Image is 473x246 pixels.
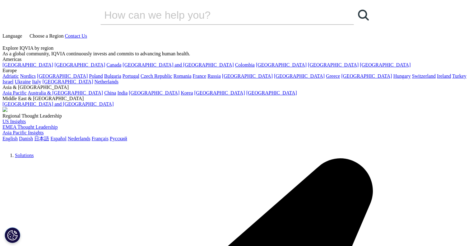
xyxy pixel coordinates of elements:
a: Israel [2,79,14,84]
a: Ukraine [15,79,31,84]
a: Canada [106,62,121,67]
input: Search [100,6,336,24]
a: Bulgaria [104,73,121,79]
a: [GEOGRAPHIC_DATA] [308,62,359,67]
a: Australia & [GEOGRAPHIC_DATA] [28,90,103,95]
svg: Search [358,10,369,21]
button: Cookies Settings [5,227,20,243]
div: Explore IQVIA by region [2,45,471,51]
a: Search [354,6,373,24]
a: Danish [19,136,33,141]
a: Contact Us [65,33,87,39]
a: Asia Pacific Insights [2,130,44,135]
a: [GEOGRAPHIC_DATA] [37,73,88,79]
a: Korea [181,90,193,95]
a: Nederlands [68,136,90,141]
a: France [193,73,206,79]
span: Language [2,33,22,39]
div: Europe [2,68,471,73]
a: Solutions [15,153,34,158]
a: Switzerland [412,73,435,79]
img: 2093_analyzing-data-using-big-screen-display-and-laptop.png [2,107,7,112]
a: [GEOGRAPHIC_DATA] and [GEOGRAPHIC_DATA] [2,101,114,107]
a: English [2,136,18,141]
a: [GEOGRAPHIC_DATA] [246,90,297,95]
a: Nordics [20,73,36,79]
a: Adriatic [2,73,19,79]
a: [GEOGRAPHIC_DATA] [274,73,325,79]
div: Middle East & [GEOGRAPHIC_DATA] [2,96,471,101]
div: Asia & [GEOGRAPHIC_DATA] [2,85,471,90]
div: As a global community, IQVIA continuously invests and commits to advancing human health. [2,51,471,57]
a: Portugal [123,73,139,79]
a: Hungary [393,73,410,79]
a: Ireland [437,73,451,79]
a: Colombia [235,62,255,67]
a: US Insights [2,119,26,124]
a: [GEOGRAPHIC_DATA] [194,90,245,95]
a: Poland [89,73,103,79]
a: [GEOGRAPHIC_DATA] [360,62,410,67]
a: Asia Pacific [2,90,27,95]
a: Italy [32,79,41,84]
a: Turkey [452,73,466,79]
a: Czech Republic [141,73,172,79]
div: Americas [2,57,471,62]
span: Choose a Region [30,33,63,39]
a: [GEOGRAPHIC_DATA] [129,90,179,95]
a: Romania [174,73,192,79]
a: [GEOGRAPHIC_DATA] [42,79,93,84]
div: Regional Thought Leadership [2,113,471,119]
a: [GEOGRAPHIC_DATA] [222,73,273,79]
a: 日本語 [34,136,49,141]
a: Russia [207,73,221,79]
a: [GEOGRAPHIC_DATA] [54,62,105,67]
a: EMEA Thought Leadership [2,124,58,130]
a: [GEOGRAPHIC_DATA] and [GEOGRAPHIC_DATA] [123,62,234,67]
a: [GEOGRAPHIC_DATA] [256,62,307,67]
a: Greece [326,73,340,79]
a: [GEOGRAPHIC_DATA] [341,73,392,79]
a: Netherlands [95,79,118,84]
a: India [117,90,128,95]
a: [GEOGRAPHIC_DATA] [2,62,53,67]
a: Français [92,136,109,141]
a: Русский [110,136,127,141]
a: Español [50,136,67,141]
a: China [104,90,116,95]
